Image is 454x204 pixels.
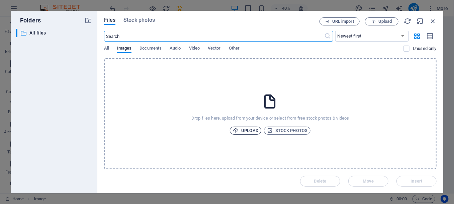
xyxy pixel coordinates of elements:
[429,17,437,25] i: Close
[170,44,181,54] span: Audio
[123,16,155,24] span: Stock photos
[208,44,221,54] span: Vector
[404,17,411,25] i: Reload
[117,44,132,54] span: Images
[378,19,392,23] span: Upload
[104,31,325,42] input: Search
[267,127,307,135] span: Stock photos
[230,127,261,135] button: Upload
[85,17,92,24] i: Create new folder
[233,127,258,135] span: Upload
[417,17,424,25] i: Minimize
[413,46,437,52] p: Displays only files that are not in use on the website. Files added during this session can still...
[365,17,398,25] button: Upload
[29,29,80,37] p: All files
[191,115,349,121] p: Drop files here, upload from your device or select from free stock photos & videos
[104,44,109,54] span: All
[104,16,116,24] span: Files
[332,19,354,23] span: URL import
[229,44,240,54] span: Other
[16,29,17,37] div: ​
[189,44,200,54] span: Video
[16,16,41,25] p: Folders
[140,44,162,54] span: Documents
[320,17,360,25] button: URL import
[264,127,310,135] button: Stock photos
